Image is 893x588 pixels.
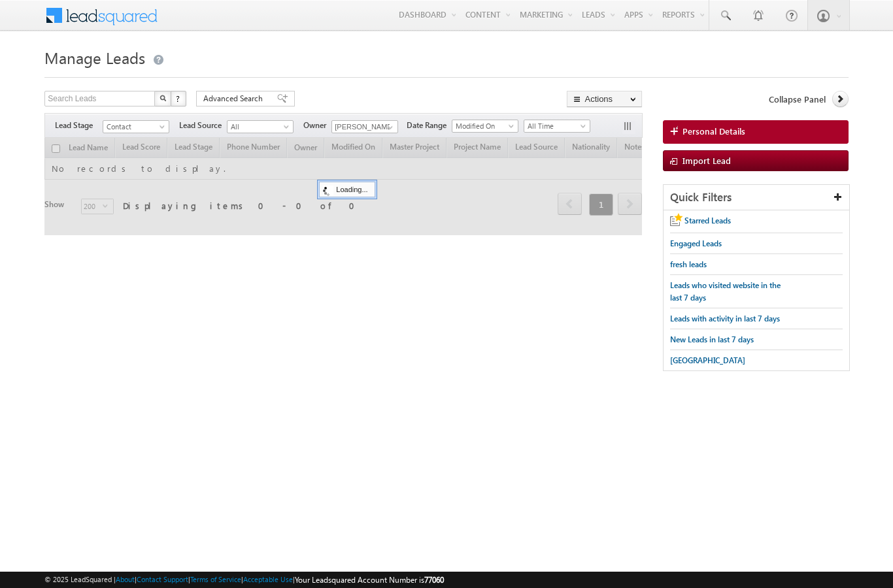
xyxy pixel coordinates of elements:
[524,120,586,132] span: All Time
[452,120,514,132] span: Modified On
[179,120,227,131] span: Lead Source
[243,575,293,583] a: Acceptable Use
[407,120,452,131] span: Date Range
[44,574,444,586] span: © 2025 LeadSquared | | | | |
[567,91,642,107] button: Actions
[670,335,754,344] span: New Leads in last 7 days
[303,120,331,131] span: Owner
[227,121,290,133] span: All
[663,120,849,144] a: Personal Details
[103,121,165,133] span: Contact
[682,125,745,137] span: Personal Details
[319,182,375,197] div: Loading...
[331,120,398,133] input: Type to Search
[670,280,781,302] span: Leads who visited website in the last 7 days
[769,93,826,105] span: Collapse Panel
[452,120,518,133] a: Modified On
[664,185,849,210] div: Quick Filters
[380,121,397,134] a: Show All Items
[176,93,182,104] span: ?
[684,216,731,225] span: Starred Leads
[424,575,444,585] span: 77060
[160,95,166,101] img: Search
[103,120,169,133] a: Contact
[524,120,590,133] a: All Time
[44,47,145,68] span: Manage Leads
[670,238,722,248] span: Engaged Leads
[295,575,444,585] span: Your Leadsquared Account Number is
[137,575,188,583] a: Contact Support
[682,155,731,166] span: Import Lead
[190,575,241,583] a: Terms of Service
[203,93,267,105] span: Advanced Search
[171,91,186,106] button: ?
[670,259,707,269] span: fresh leads
[55,120,103,131] span: Lead Stage
[116,575,135,583] a: About
[227,120,294,133] a: All
[670,355,745,365] span: [GEOGRAPHIC_DATA]
[670,314,780,323] span: Leads with activity in last 7 days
